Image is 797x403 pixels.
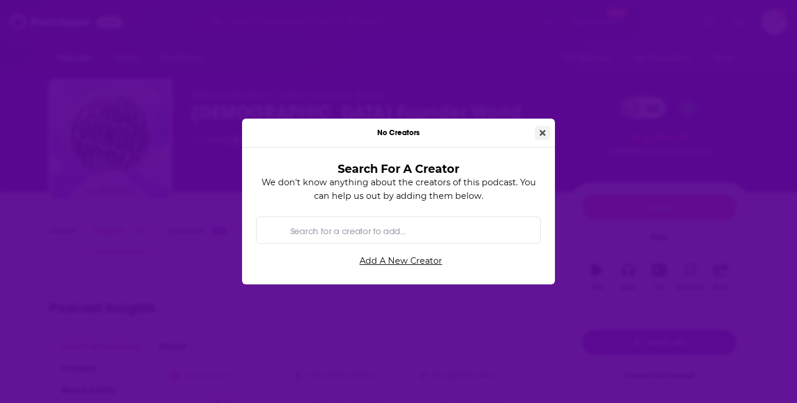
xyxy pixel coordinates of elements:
[286,217,531,244] input: Search for a creator to add...
[256,217,541,244] div: Search by entity type
[535,126,550,140] button: Close
[261,251,541,270] a: Add A New Creator
[242,119,555,148] div: No Creators
[275,162,522,176] h3: Search For A Creator
[256,176,541,202] p: We don't know anything about the creators of this podcast. You can help us out by adding them below.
